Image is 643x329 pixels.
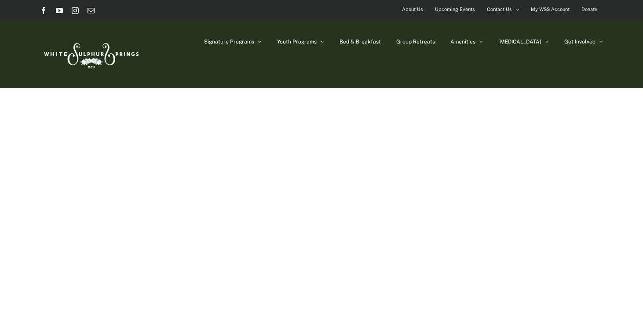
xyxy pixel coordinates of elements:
[204,39,254,44] span: Signature Programs
[340,20,381,64] a: Bed & Breakfast
[564,20,603,64] a: Get Involved
[204,20,262,64] a: Signature Programs
[396,39,435,44] span: Group Retreats
[531,3,570,16] span: My WSS Account
[450,20,483,64] a: Amenities
[72,7,79,14] a: Instagram
[435,3,475,16] span: Upcoming Events
[402,3,423,16] span: About Us
[277,20,324,64] a: Youth Programs
[40,33,141,75] img: White Sulphur Springs Logo
[204,20,603,64] nav: Main Menu
[277,39,317,44] span: Youth Programs
[487,3,512,16] span: Contact Us
[450,39,475,44] span: Amenities
[40,7,47,14] a: Facebook
[88,7,95,14] a: Email
[564,39,596,44] span: Get Involved
[396,20,435,64] a: Group Retreats
[340,39,381,44] span: Bed & Breakfast
[581,3,597,16] span: Donate
[498,20,549,64] a: [MEDICAL_DATA]
[498,39,541,44] span: [MEDICAL_DATA]
[56,7,63,14] a: YouTube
